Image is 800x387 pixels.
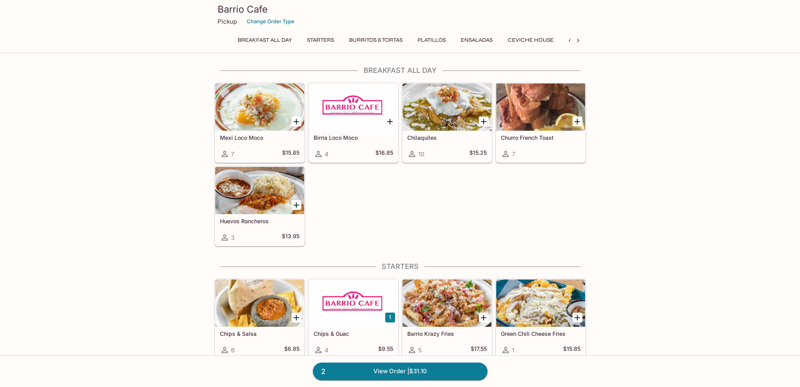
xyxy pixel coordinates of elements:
[215,83,305,163] a: Mexi Loco Moco7$15.85
[220,330,299,337] h5: Chips & Salsa
[314,330,393,337] h5: Chips & Guac
[403,83,491,131] div: Chilaquiles
[418,346,422,354] span: 5
[573,117,582,126] button: Add Churro French Toast
[284,345,299,355] h5: $6.85
[313,363,488,380] a: 2View Order |$31.10
[512,150,515,158] span: 7
[385,117,395,126] button: Add Birria Loco Moco
[496,83,585,131] div: Churro French Toast
[292,117,301,126] button: Add Mexi Loco Moco
[243,15,298,28] button: Change Order Type
[325,346,329,354] span: 4
[471,345,487,355] h5: $17.55
[220,218,299,224] h5: Huevos Rancheros
[402,83,492,163] a: Chilaquiles10$15.25
[402,279,492,359] a: Barrio Krazy Fries5$17.55
[215,279,305,359] a: Chips & Salsa6$6.85
[220,134,299,141] h5: Mexi Loco Moco
[496,280,585,327] div: Green Chili Cheese Fries
[456,35,497,46] button: Ensaladas
[418,150,424,158] span: 10
[563,345,580,355] h5: $15.85
[407,134,487,141] h5: Chilaquiles
[309,279,398,359] a: Chips & Guac4$9.55
[292,200,301,210] button: Add Huevos Rancheros
[407,330,487,337] h5: Barrio Krazy Fries
[214,66,586,75] h4: Breakfast ALL DAY
[303,35,338,46] button: Starters
[325,150,329,158] span: 4
[215,167,304,214] div: Huevos Rancheros
[214,262,586,271] h4: Starters
[215,83,304,131] div: Mexi Loco Moco
[309,280,398,327] div: Chips & Guac
[233,35,296,46] button: Breakfast ALL DAY
[316,366,330,377] span: 2
[345,35,407,46] button: Burritos & Tortas
[385,313,395,322] button: Add Chips & Guac
[413,35,450,46] button: Platillos
[378,345,393,355] h5: $9.55
[403,280,491,327] div: Barrio Krazy Fries
[564,35,603,46] button: Ala Carte
[479,117,489,126] button: Add Chilaquiles
[375,149,393,159] h5: $16.85
[314,134,393,141] h5: Birria Loco Moco
[292,313,301,322] button: Add Chips & Salsa
[218,3,583,15] h3: Barrio Cafe
[496,83,586,163] a: Churro French Toast7
[479,313,489,322] button: Add Barrio Krazy Fries
[309,83,398,163] a: Birria Loco Moco4$16.85
[215,167,305,246] a: Huevos Rancheros3$13.95
[501,134,580,141] h5: Churro French Toast
[282,233,299,242] h5: $13.95
[503,35,558,46] button: Ceviche House
[282,149,299,159] h5: $15.85
[231,234,235,241] span: 3
[496,279,586,359] a: Green Chili Cheese Fries1$15.85
[469,149,487,159] h5: $15.25
[231,150,234,158] span: 7
[573,313,582,322] button: Add Green Chili Cheese Fries
[218,18,237,25] p: Pickup
[309,83,398,131] div: Birria Loco Moco
[215,280,304,327] div: Chips & Salsa
[231,346,235,354] span: 6
[512,346,514,354] span: 1
[501,330,580,337] h5: Green Chili Cheese Fries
